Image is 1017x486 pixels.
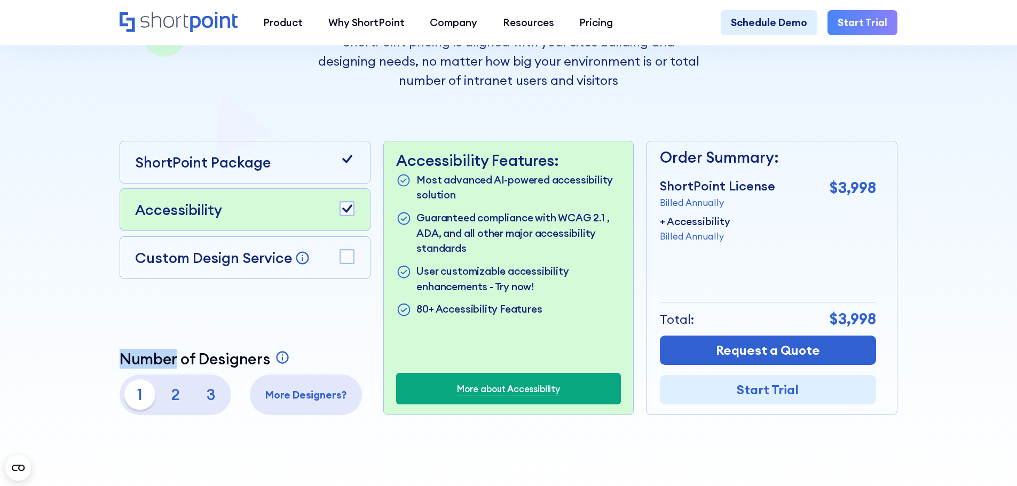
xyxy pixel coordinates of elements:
div: Pricing [579,15,613,30]
iframe: Chat Widget [964,435,1017,486]
a: Company [417,10,490,36]
p: ShortPoint pricing is aligned with your sites building and designing needs, no matter how big you... [318,33,699,90]
p: Order Summary: [660,146,876,169]
a: More about Accessibility [457,382,560,395]
p: ShortPoint Package [135,152,271,173]
div: Resources [503,15,554,30]
a: Why ShortPoint [316,10,417,36]
p: 1 [124,379,155,410]
a: Resources [490,10,567,36]
div: Product [263,15,303,30]
a: Number of Designers [120,350,293,368]
p: 2 [160,379,191,410]
p: Number of Designers [120,350,270,368]
button: Open CMP widget [5,455,31,481]
p: $3,998 [830,308,876,331]
a: Home [120,12,238,34]
p: Total: [660,310,695,329]
a: Schedule Demo [721,10,817,36]
a: Start Trial [660,375,876,404]
a: Request a Quote [660,336,876,365]
p: $3,998 [830,177,876,200]
p: User customizable accessibility enhancements - Try now! [416,264,620,294]
p: Custom Design Service [135,249,292,267]
div: Company [430,15,477,30]
p: Billed Annually [660,196,775,209]
p: + Accessibility [660,214,730,229]
p: Guaranteed compliance with WCAG 2.1 , ADA, and all other major accessibility standards [416,210,620,256]
p: More Designers? [255,387,357,403]
p: Billed Annually [660,229,730,243]
p: Accessibility [135,199,222,220]
a: Product [250,10,316,36]
p: Most advanced AI-powered accessibility solution [416,172,620,203]
a: Pricing [567,10,626,36]
div: Why ShortPoint [328,15,405,30]
a: Start Trial [827,10,897,36]
p: 3 [196,379,226,410]
p: 80+ Accessibility Features [416,301,542,318]
p: ShortPoint License [660,177,775,196]
p: Accessibility Features: [396,152,620,170]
